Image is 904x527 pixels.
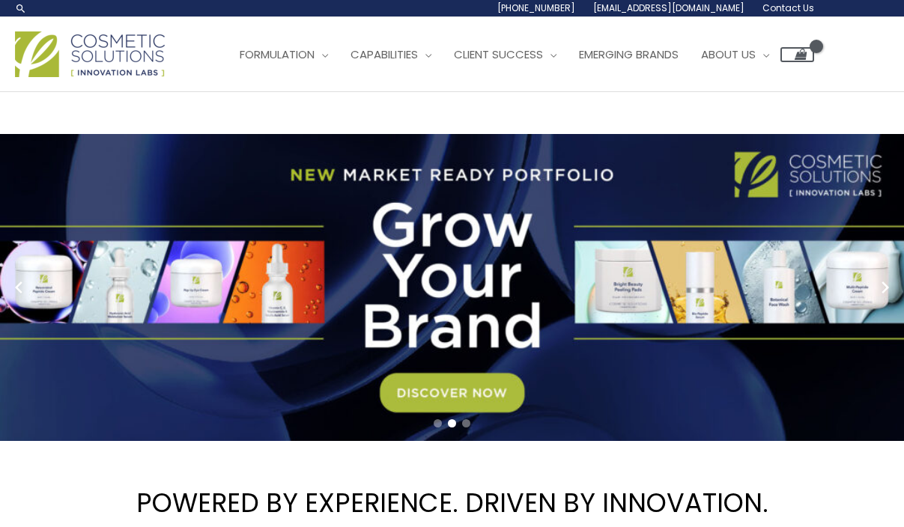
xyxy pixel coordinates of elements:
[454,46,543,62] span: Client Success
[217,32,814,77] nav: Site Navigation
[497,1,575,14] span: [PHONE_NUMBER]
[462,419,470,427] span: Go to slide 3
[351,46,418,62] span: Capabilities
[240,46,315,62] span: Formulation
[443,32,568,77] a: Client Success
[568,32,690,77] a: Emerging Brands
[874,276,897,299] button: Next slide
[448,419,456,427] span: Go to slide 2
[780,47,814,62] a: View Shopping Cart, empty
[701,46,756,62] span: About Us
[15,31,165,77] img: Cosmetic Solutions Logo
[579,46,679,62] span: Emerging Brands
[762,1,814,14] span: Contact Us
[228,32,339,77] a: Formulation
[434,419,442,427] span: Go to slide 1
[593,1,744,14] span: [EMAIL_ADDRESS][DOMAIN_NAME]
[339,32,443,77] a: Capabilities
[690,32,780,77] a: About Us
[7,276,30,299] button: Previous slide
[15,2,27,14] a: Search icon link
